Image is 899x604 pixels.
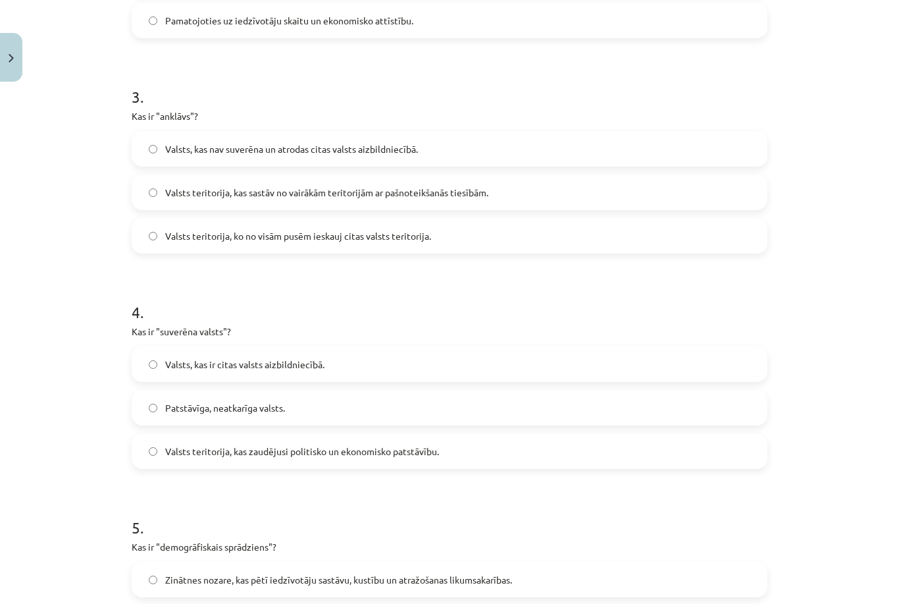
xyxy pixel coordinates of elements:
[132,109,767,123] p: Kas ir "anklāvs"?
[165,445,439,458] span: Valsts teritorija, kas zaudējusi politisko un ekonomisko patstāvību.
[149,188,157,197] input: Valsts teritorija, kas sastāv no vairākām teritorijām ar pašnoteikšanās tiesībām.
[165,401,285,415] span: Patstāvīga, neatkarīga valsts.
[149,360,157,369] input: Valsts, kas ir citas valsts aizbildniecībā.
[165,14,413,28] span: Pamatojoties uz iedzīvotāju skaitu un ekonomisko attīstību.
[149,447,157,456] input: Valsts teritorija, kas zaudējusi politisko un ekonomisko patstāvību.
[149,16,157,25] input: Pamatojoties uz iedzīvotāju skaitu un ekonomisko attīstību.
[165,186,488,200] span: Valsts teritorija, kas sastāv no vairākām teritorijām ar pašnoteikšanās tiesībām.
[165,573,512,587] span: Zinātnes nozare, kas pētī iedzīvotāju sastāvu, kustību un atražošanas likumsakarības.
[149,232,157,240] input: Valsts teritorija, ko no visām pusēm ieskauj citas valsts teritorija.
[165,358,324,371] span: Valsts, kas ir citas valsts aizbildniecībā.
[132,540,767,554] p: Kas ir "demogrāfiskais sprādziens"?
[132,280,767,321] h1: 4 .
[149,404,157,412] input: Patstāvīga, neatkarīga valsts.
[132,325,767,339] p: Kas ir "suverēna valsts"?
[149,145,157,153] input: Valsts, kas nav suverēna un atrodas citas valsts aizbildniecībā.
[165,142,418,156] span: Valsts, kas nav suverēna un atrodas citas valsts aizbildniecībā.
[149,576,157,584] input: Zinātnes nozare, kas pētī iedzīvotāju sastāvu, kustību un atražošanas likumsakarības.
[132,65,767,105] h1: 3 .
[165,229,431,243] span: Valsts teritorija, ko no visām pusēm ieskauj citas valsts teritorija.
[9,54,14,63] img: icon-close-lesson-0947bae3869378f0d4975bcd49f059093ad1ed9edebbc8119c70593378902aed.svg
[132,495,767,536] h1: 5 .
